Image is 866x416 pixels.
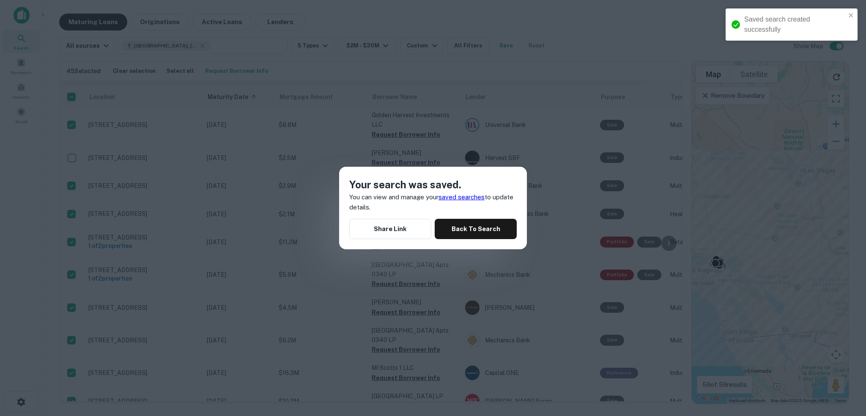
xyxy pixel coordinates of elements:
h4: Your search was saved. [349,177,517,192]
button: Share Link [349,219,431,239]
button: close [848,12,854,20]
p: You can view and manage your to update details. [349,192,517,212]
iframe: Chat Widget [824,348,866,389]
button: Back To Search [435,219,517,239]
a: saved searches [438,193,485,201]
div: Saved search created successfully [744,14,846,35]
